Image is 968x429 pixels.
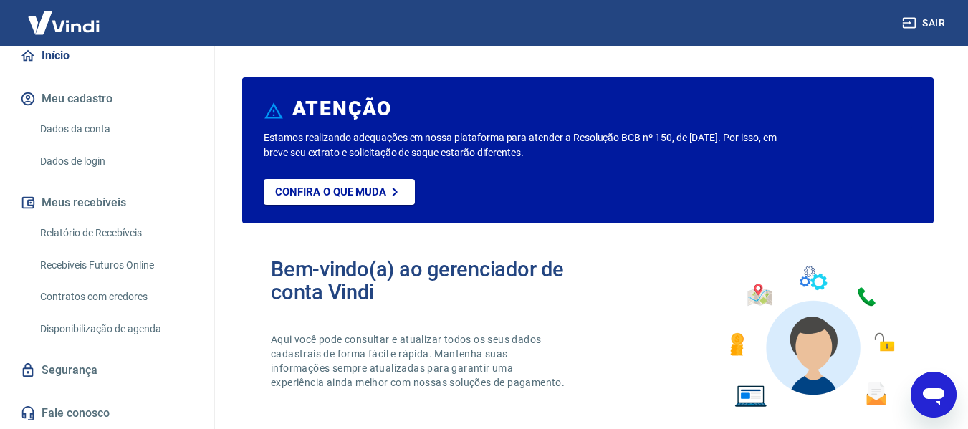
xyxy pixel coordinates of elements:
button: Meus recebíveis [17,187,197,218]
h6: ATENÇÃO [292,102,392,116]
p: Estamos realizando adequações em nossa plataforma para atender a Resolução BCB nº 150, de [DATE].... [264,130,782,160]
button: Sair [899,10,951,37]
a: Confira o que muda [264,179,415,205]
a: Fale conosco [17,397,197,429]
img: Imagem de um avatar masculino com diversos icones exemplificando as funcionalidades do gerenciado... [717,258,905,416]
p: Confira o que muda [275,185,386,198]
a: Dados de login [34,147,197,176]
p: Aqui você pode consultar e atualizar todos os seus dados cadastrais de forma fácil e rápida. Mant... [271,332,567,390]
img: Vindi [17,1,110,44]
a: Dados da conta [34,115,197,144]
h2: Bem-vindo(a) ao gerenciador de conta Vindi [271,258,588,304]
iframe: Botão para abrir a janela de mensagens [911,372,957,418]
a: Relatório de Recebíveis [34,218,197,248]
a: Disponibilização de agenda [34,314,197,344]
a: Recebíveis Futuros Online [34,251,197,280]
a: Segurança [17,355,197,386]
button: Meu cadastro [17,83,197,115]
a: Início [17,40,197,72]
a: Contratos com credores [34,282,197,312]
